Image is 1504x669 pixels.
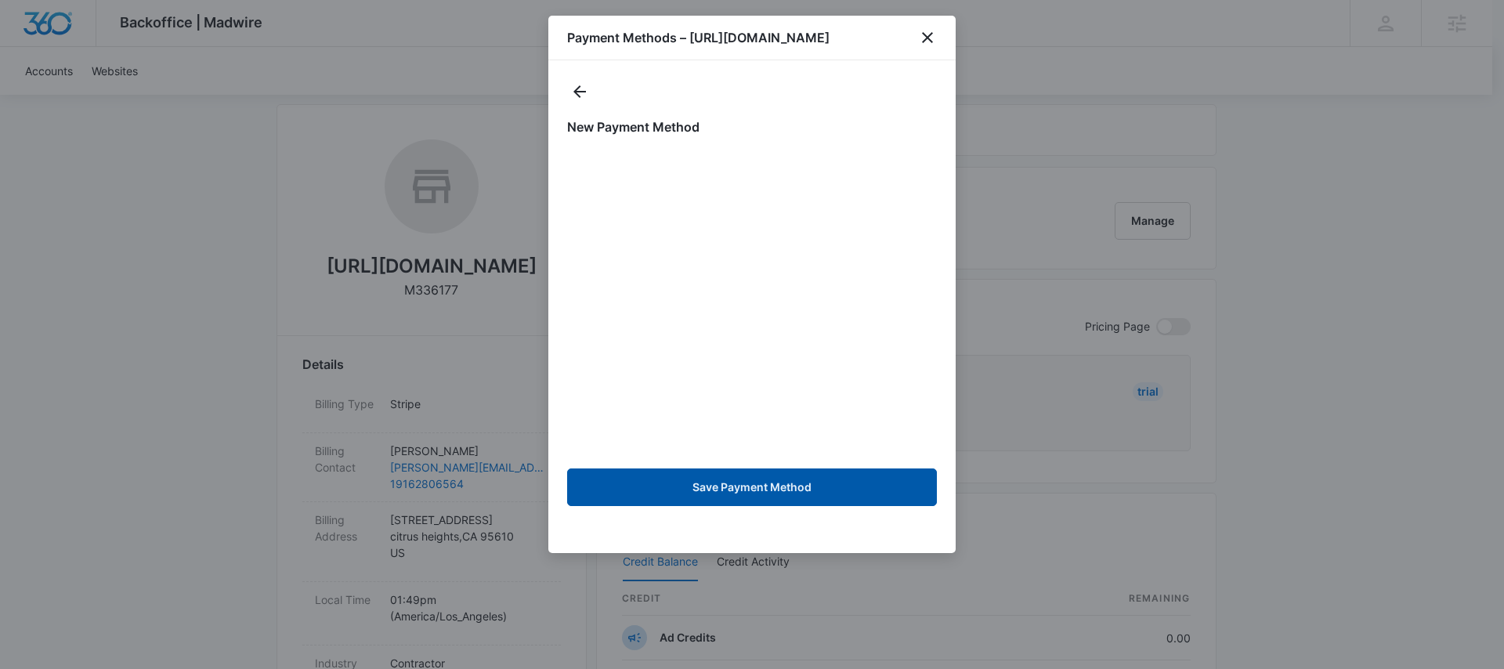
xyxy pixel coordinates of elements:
[918,28,937,47] button: close
[564,149,940,456] iframe: Secure payment input frame
[567,118,937,136] h1: New Payment Method
[567,79,592,104] button: actions.back
[567,468,937,506] button: Save Payment Method
[567,28,830,47] h1: Payment Methods – [URL][DOMAIN_NAME]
